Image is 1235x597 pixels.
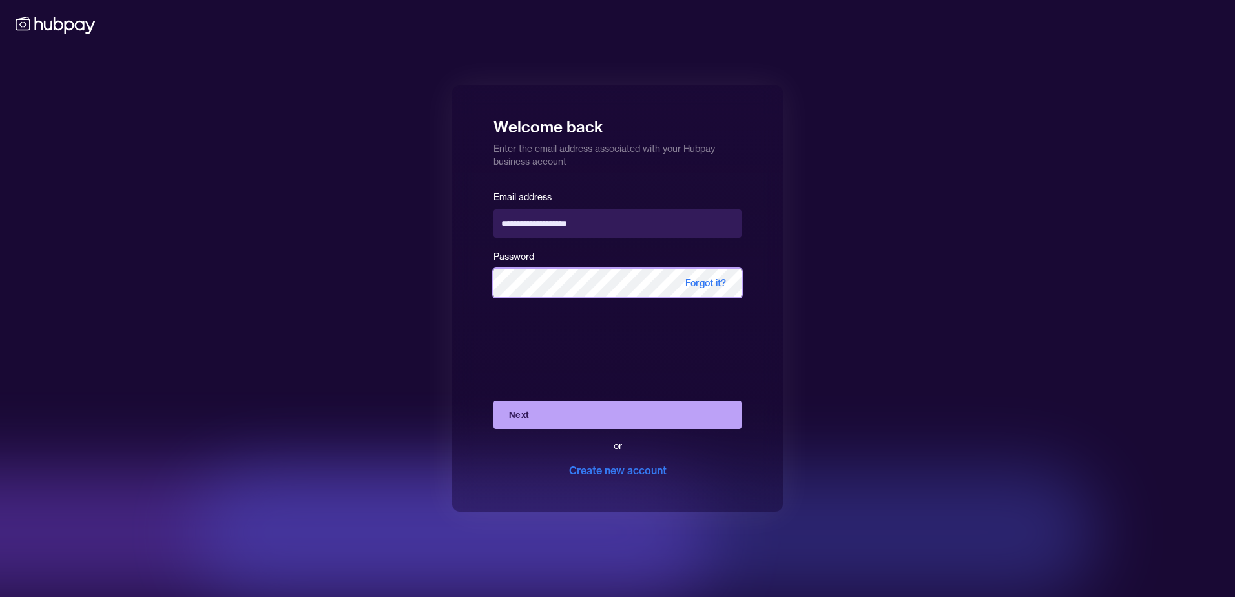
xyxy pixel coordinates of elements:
span: Forgot it? [670,269,742,297]
label: Email address [493,191,552,203]
div: or [614,439,622,452]
button: Next [493,401,742,429]
label: Password [493,251,534,262]
p: Enter the email address associated with your Hubpay business account [493,137,742,168]
h1: Welcome back [493,109,742,137]
div: Create new account [569,463,667,478]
